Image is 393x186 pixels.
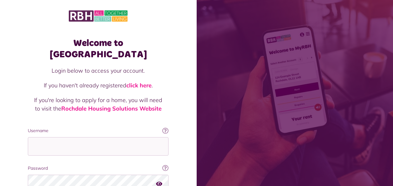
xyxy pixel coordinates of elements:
a: Rochdale Housing Solutions Website [61,105,162,112]
label: Username [28,127,169,134]
label: Password [28,165,169,172]
a: click here [126,82,152,89]
p: If you haven't already registered . [34,81,162,90]
img: MyRBH [69,9,128,23]
h1: Welcome to [GEOGRAPHIC_DATA] [28,38,169,60]
p: Login below to access your account. [34,66,162,75]
p: If you're looking to apply for a home, you will need to visit the [34,96,162,113]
